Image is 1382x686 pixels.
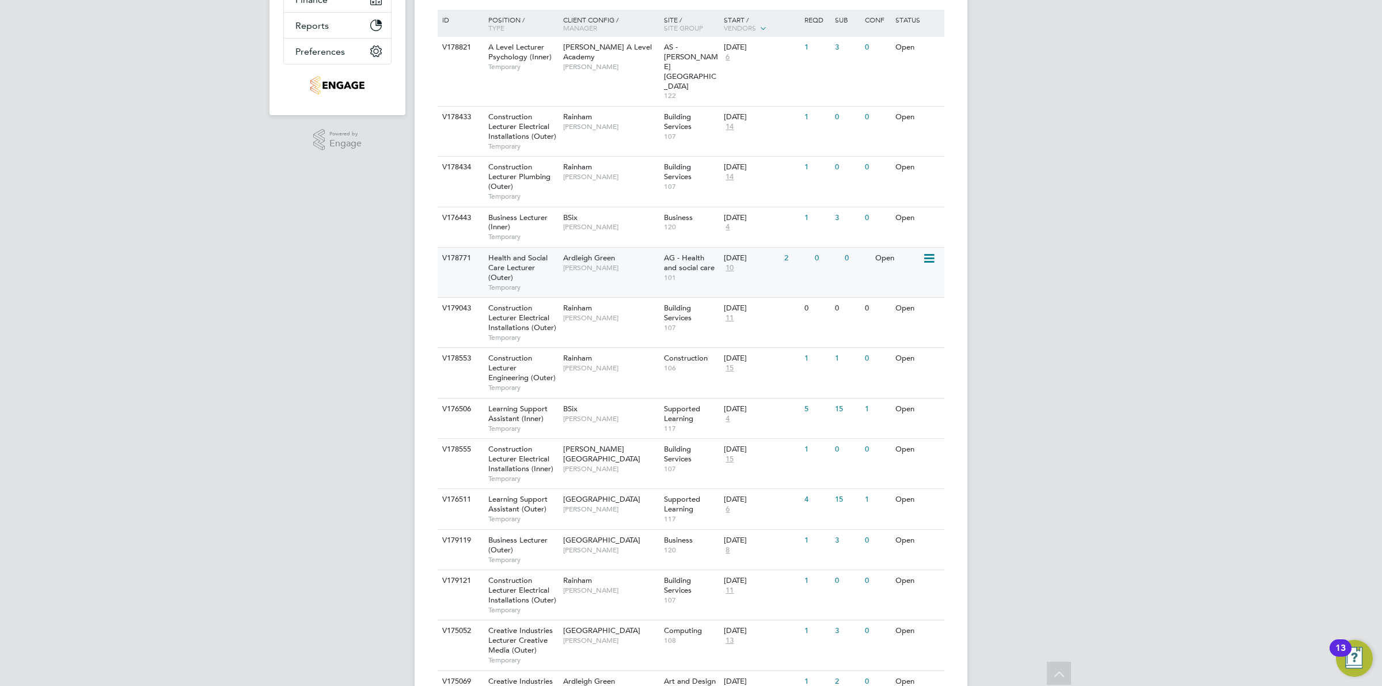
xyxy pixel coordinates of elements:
span: Reports [295,20,329,31]
span: Business Lecturer (Outer) [488,535,548,555]
span: Creative Industries Lecturer Creative Media (Outer) [488,626,553,655]
div: [DATE] [724,404,799,414]
span: Temporary [488,655,557,665]
span: [PERSON_NAME] [563,464,658,473]
span: Manager [563,23,597,32]
div: [DATE] [724,213,799,223]
span: Rainham [563,303,592,313]
span: Construction Lecturer Electrical Installations (Inner) [488,444,553,473]
div: V178555 [439,439,480,460]
div: V176511 [439,489,480,510]
span: Construction Lecturer Electrical Installations (Outer) [488,303,556,332]
div: 0 [832,439,862,460]
div: Open [872,248,922,269]
span: Construction Lecturer Electrical Installations (Outer) [488,112,556,141]
span: Business Lecturer (Inner) [488,213,548,232]
span: 6 [724,52,731,62]
span: 101 [664,273,719,282]
div: [DATE] [724,354,799,363]
div: V178821 [439,37,480,58]
img: jambo-logo-retina.png [310,76,364,94]
span: Temporary [488,142,557,151]
span: [PERSON_NAME] [563,545,658,555]
span: Temporary [488,232,557,241]
div: 1 [832,348,862,369]
div: V178433 [439,107,480,128]
div: 0 [862,348,892,369]
span: Type [488,23,504,32]
div: 3 [832,530,862,551]
div: Open [893,489,943,510]
span: A Level Lecturer Psychology (Inner) [488,42,552,62]
span: Rainham [563,353,592,363]
span: Construction Lecturer Engineering (Outer) [488,353,556,382]
div: 0 [832,298,862,319]
div: Open [893,399,943,420]
div: Position / [480,10,560,37]
div: 3 [832,620,862,642]
span: Business [664,535,693,545]
span: [PERSON_NAME] [563,313,658,323]
span: [PERSON_NAME] A Level Academy [563,42,652,62]
span: Rainham [563,575,592,585]
span: 8 [724,545,731,555]
span: Vendors [724,23,756,32]
div: [DATE] [724,495,799,505]
span: Temporary [488,383,557,392]
div: 0 [862,620,892,642]
span: 107 [664,596,719,605]
span: Learning Support Assistant (Inner) [488,404,548,423]
span: 117 [664,424,719,433]
span: 107 [664,132,719,141]
div: 0 [862,570,892,592]
div: Open [893,439,943,460]
div: 1 [802,157,832,178]
span: 107 [664,182,719,191]
div: 15 [832,399,862,420]
div: Open [893,620,943,642]
span: 15 [724,363,735,373]
span: 106 [664,363,719,373]
div: V179121 [439,570,480,592]
div: Open [893,570,943,592]
div: [DATE] [724,536,799,545]
div: 1 [862,489,892,510]
div: 1 [802,570,832,592]
span: Temporary [488,555,557,564]
span: Temporary [488,474,557,483]
div: Site / [661,10,722,37]
div: ID [439,10,480,29]
div: V178771 [439,248,480,269]
div: 0 [842,248,872,269]
span: Rainham [563,162,592,172]
div: 1 [802,107,832,128]
div: [DATE] [724,626,799,636]
div: Client Config / [560,10,661,37]
div: 4 [802,489,832,510]
div: Open [893,298,943,319]
span: 6 [724,505,731,514]
div: Open [893,107,943,128]
div: 1 [802,207,832,229]
span: Building Services [664,575,692,595]
div: 3 [832,207,862,229]
span: 11 [724,586,735,596]
div: 0 [832,107,862,128]
span: Computing [664,626,702,635]
span: [GEOGRAPHIC_DATA] [563,494,640,504]
div: 3 [832,37,862,58]
span: Learning Support Assistant (Outer) [488,494,548,514]
span: Engage [329,139,362,149]
span: [PERSON_NAME] [563,263,658,272]
span: [PERSON_NAME] [563,505,658,514]
span: Construction Lecturer Plumbing (Outer) [488,162,550,191]
span: Supported Learning [664,404,700,423]
span: 122 [664,91,719,100]
div: V176506 [439,399,480,420]
span: Art and Design [664,676,716,686]
div: [DATE] [724,112,799,122]
span: Construction [664,353,708,363]
div: 5 [802,399,832,420]
span: AS - [PERSON_NAME][GEOGRAPHIC_DATA] [664,42,718,91]
div: 0 [862,37,892,58]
